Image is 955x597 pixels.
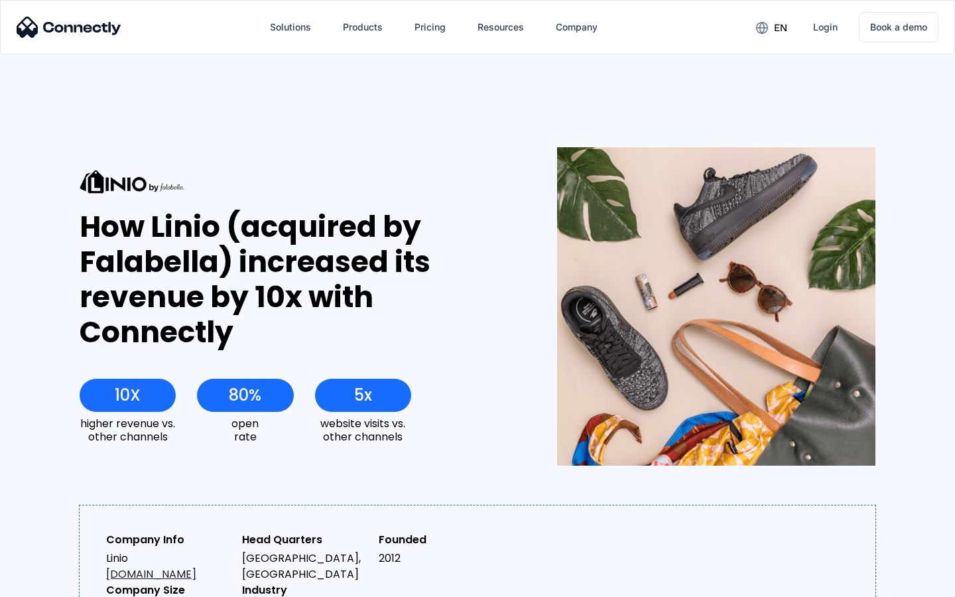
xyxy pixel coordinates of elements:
div: Head Quarters [242,532,367,548]
img: Connectly Logo [17,17,121,38]
div: website visits vs. other channels [315,417,411,442]
div: 80% [229,386,261,405]
div: Solutions [270,18,311,36]
div: Resources [477,18,524,36]
div: How Linio (acquired by Falabella) increased its revenue by 10x with Connectly [80,210,509,350]
a: Book a demo [859,12,938,42]
div: [GEOGRAPHIC_DATA], [GEOGRAPHIC_DATA] [242,551,367,582]
div: Linio [106,551,231,582]
div: higher revenue vs. other channels [80,417,176,442]
div: Pricing [414,18,446,36]
a: [DOMAIN_NAME] [106,566,196,582]
div: Company Info [106,532,231,548]
div: open rate [197,417,293,442]
div: Company [556,18,598,36]
div: en [774,19,787,37]
div: 10X [115,386,141,405]
a: Pricing [404,11,456,43]
div: Products [343,18,383,36]
div: 2012 [379,551,504,566]
div: Founded [379,532,504,548]
div: 5x [354,386,372,405]
div: Login [813,18,838,36]
a: Login [802,11,848,43]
